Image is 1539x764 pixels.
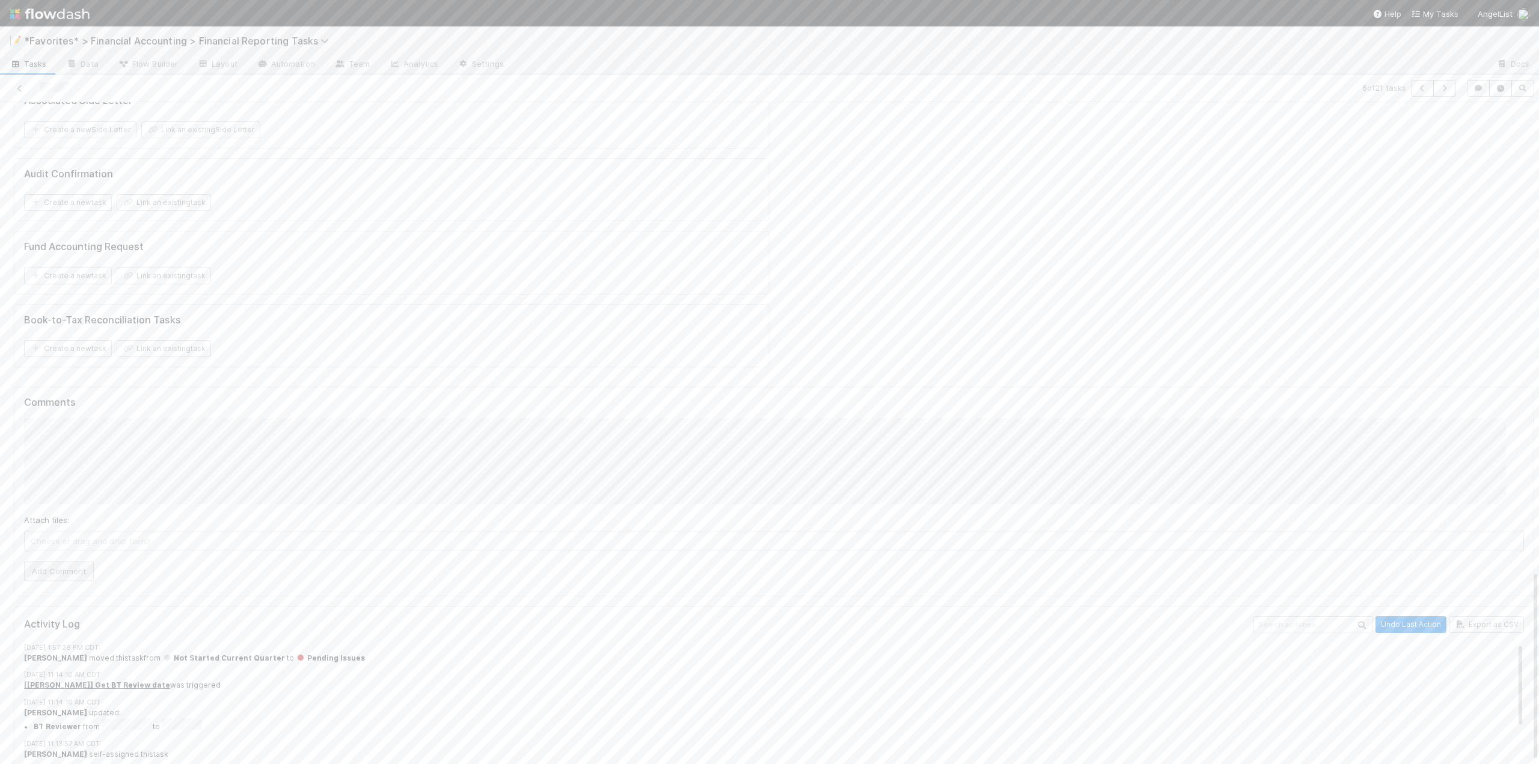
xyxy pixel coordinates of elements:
a: Layout [188,55,247,75]
a: Team [325,55,379,75]
span: 6 of 21 tasks [1362,82,1406,94]
button: Create a newtask [24,340,112,357]
span: Pending Issues [296,653,365,662]
span: *Favorites* > Financial Accounting > Financial Reporting Tasks [24,35,335,47]
h5: Audit Confirmation [24,168,113,180]
img: logo-inverted-e16ddd16eac7371096b0.svg [10,4,90,24]
h5: Fund Accounting Request [24,241,144,253]
div: [DATE] 11:14:10 AM CDT [24,670,1533,680]
h5: Activity Log [24,619,1250,631]
button: Link an existingSide Letter [141,121,260,138]
a: Docs [1487,55,1539,75]
span: Flow Builder [118,58,178,70]
div: [DATE] 1:57:28 PM CDT [24,643,1533,653]
span: Not Started Current Quarter [162,653,285,662]
strong: BT Reviewer [34,723,81,732]
div: [DATE] 11:13:57 AM CDT [24,739,1533,749]
li: from to [34,718,1533,733]
a: Flow Builder [108,55,188,75]
div: [DATE] 11:14:10 AM CDT [24,697,1533,707]
button: Link an existingtask [117,267,211,284]
a: Settings [448,55,513,75]
span: Choose or drag and drop file(s) [25,531,1523,551]
button: Link an existingtask [117,340,211,357]
label: Attach files: [24,514,69,526]
input: Search activities... [1253,616,1373,632]
button: Add Comment [24,561,94,581]
a: Analytics [379,55,448,75]
div: moved this task from to [24,653,1533,664]
img: avatar_705f3a58-2659-4f93-91ad-7a5be837418b.png [1517,8,1529,20]
button: Link an existingtask [117,194,211,211]
button: Create a newSide Letter [24,121,136,138]
span: Tasks [10,58,47,70]
div: updated: [24,707,1533,733]
div: self-assigned this task [24,749,1533,760]
a: [[PERSON_NAME]] Get BT Review date [24,680,170,689]
button: Undo Last Action [1375,616,1446,633]
span: My Tasks [1411,9,1458,19]
a: My Tasks [1411,8,1458,20]
span: 📝 [10,35,22,46]
button: Create a newtask [24,194,112,211]
div: Help [1372,8,1401,20]
strong: [PERSON_NAME] [24,750,87,759]
button: Export as CSV [1449,616,1524,633]
strong: [PERSON_NAME] [24,708,87,717]
h5: Book-to-Tax Reconciliation Tasks [24,314,181,326]
div: was triggered [24,680,1533,691]
button: Create a newtask [24,267,112,284]
a: Data [57,55,108,75]
span: AngelList [1478,9,1513,19]
h5: Comments [24,397,1524,409]
a: Automation [247,55,325,75]
strong: [PERSON_NAME] [24,653,87,662]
